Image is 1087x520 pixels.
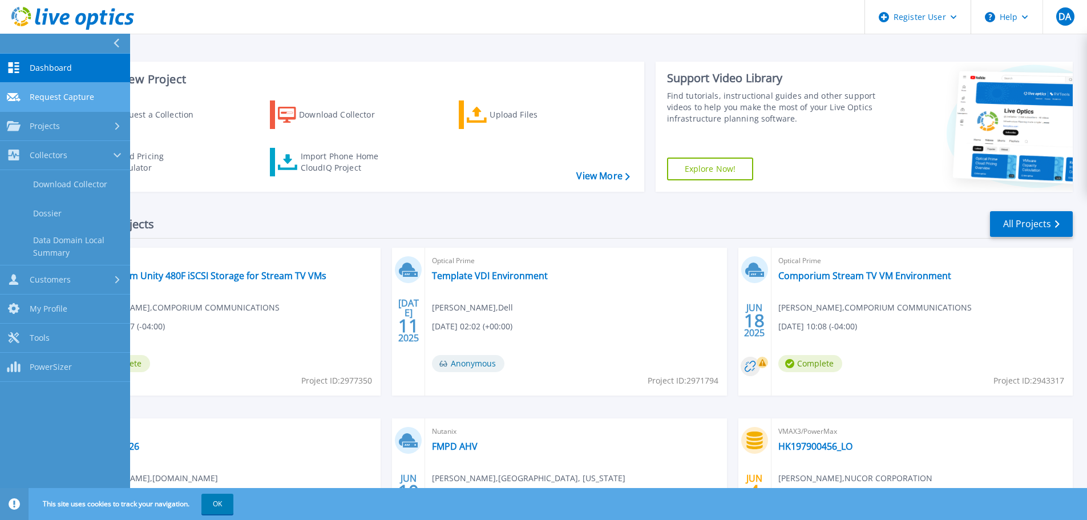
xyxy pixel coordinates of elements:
span: Collectors [30,150,67,160]
span: [DATE] 02:02 (+00:00) [432,320,512,333]
a: Explore Now! [667,158,754,180]
span: Anonymous [432,355,504,372]
a: Download Collector [270,100,397,129]
div: Find tutorials, instructional guides and other support videos to help you make the most of your L... [667,90,880,124]
div: [DATE] 2025 [398,300,419,341]
button: OK [201,494,233,514]
span: Project ID: 2971794 [648,374,718,387]
a: Request a Collection [81,100,208,129]
span: 11 [398,321,419,330]
span: 4 [749,486,759,496]
span: [PERSON_NAME] , Dell [432,301,513,314]
span: Dashboard [30,63,72,73]
a: Upload Files [459,100,586,129]
a: Cloud Pricing Calculator [81,148,208,176]
a: All Projects [990,211,1073,237]
div: Request a Collection [114,103,205,126]
span: Nutanix [432,425,720,438]
span: Complete [778,355,842,372]
span: Optical Prime [778,255,1066,267]
span: 18 [744,316,765,325]
span: [PERSON_NAME] , NUCOR CORPORATION [778,472,932,485]
span: [DATE] 10:08 (-04:00) [778,320,857,333]
a: HK197900456_LO [778,441,852,452]
div: Support Video Library [667,71,880,86]
span: Customers [30,275,71,285]
span: DA [1058,12,1071,21]
span: PowerSizer [30,362,72,372]
span: This site uses cookies to track your navigation. [31,494,233,514]
span: Tools [30,333,50,343]
span: 10 [398,486,419,496]
h3: Start a New Project [81,73,629,86]
a: Comporium Unity 480F iSCSI Storage for Stream TV VMs [86,270,326,281]
div: JUN 2025 [398,470,419,512]
a: View More [576,171,629,182]
div: Import Phone Home CloudIQ Project [301,151,390,174]
div: Download Collector [299,103,390,126]
span: Unity [86,255,374,267]
div: JUN 2025 [743,470,765,512]
span: My Profile [30,304,67,314]
span: [PERSON_NAME] , COMPORIUM COMMUNICATIONS [778,301,972,314]
span: Project ID: 2977350 [301,374,372,387]
span: Project ID: 2943317 [993,374,1064,387]
span: Optical Prime [432,255,720,267]
span: [PERSON_NAME] , [GEOGRAPHIC_DATA], [US_STATE] [432,472,625,485]
span: [PERSON_NAME] , COMPORIUM COMMUNICATIONS [86,301,280,314]
a: Template VDI Environment [432,270,548,281]
span: VMAX3/PowerMax [778,425,1066,438]
span: Nutanix [86,425,374,438]
span: Request Capture [30,92,94,102]
a: FMPD AHV [432,441,478,452]
div: JUN 2025 [743,300,765,341]
a: Comporium Stream TV VM Environment [778,270,951,281]
div: Upload Files [490,103,581,126]
div: Cloud Pricing Calculator [112,151,203,174]
span: Projects [30,121,60,131]
span: [PERSON_NAME] , [DOMAIN_NAME] [86,472,218,485]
